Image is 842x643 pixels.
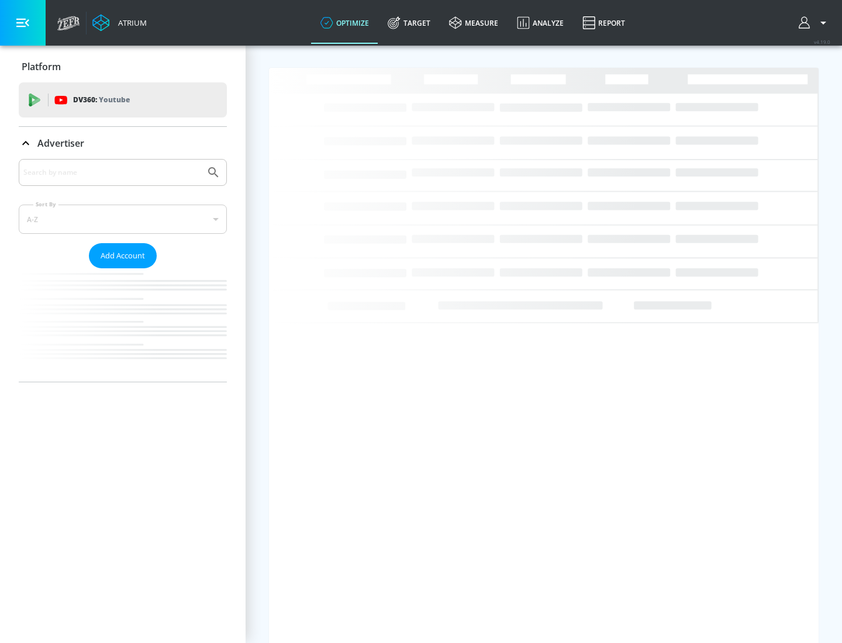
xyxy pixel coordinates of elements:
[33,200,58,208] label: Sort By
[99,94,130,106] p: Youtube
[19,127,227,160] div: Advertiser
[22,60,61,73] p: Platform
[508,2,573,44] a: Analyze
[19,205,227,234] div: A-Z
[311,2,378,44] a: optimize
[573,2,634,44] a: Report
[19,50,227,83] div: Platform
[19,268,227,382] nav: list of Advertiser
[73,94,130,106] p: DV360:
[19,159,227,382] div: Advertiser
[378,2,440,44] a: Target
[23,165,201,180] input: Search by name
[113,18,147,28] div: Atrium
[37,137,84,150] p: Advertiser
[92,14,147,32] a: Atrium
[19,82,227,117] div: DV360: Youtube
[89,243,157,268] button: Add Account
[814,39,830,45] span: v 4.19.0
[101,249,145,262] span: Add Account
[440,2,508,44] a: measure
